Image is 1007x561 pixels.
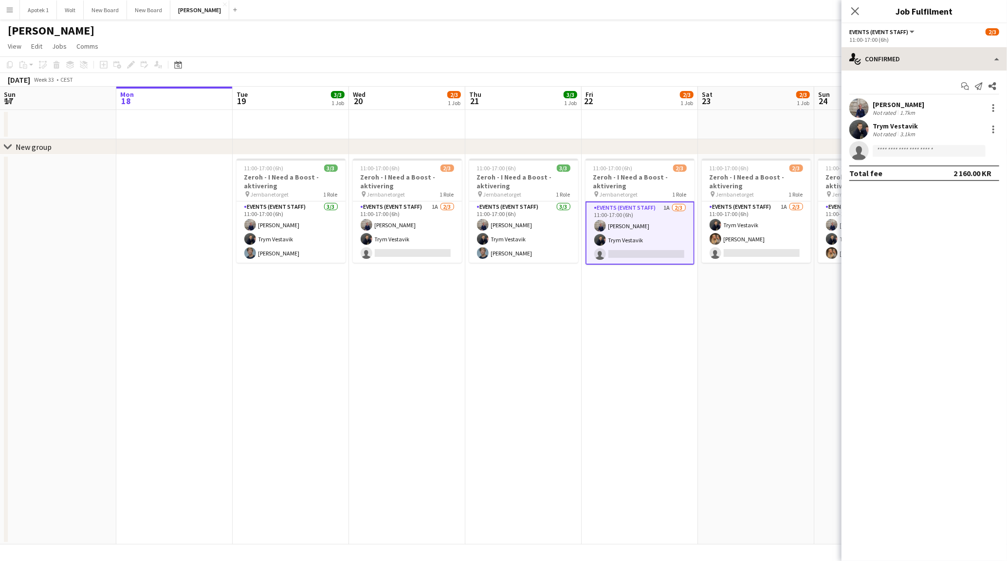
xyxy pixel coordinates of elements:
[32,76,56,83] span: Week 33
[796,91,810,98] span: 2/3
[898,130,917,138] div: 3.1km
[873,109,898,116] div: Not rated
[440,191,454,198] span: 1 Role
[600,191,638,198] span: Jernbanetorget
[27,40,46,53] a: Edit
[680,99,693,107] div: 1 Job
[673,164,687,172] span: 2/3
[710,164,749,172] span: 11:00-17:00 (6h)
[331,91,345,98] span: 3/3
[797,99,809,107] div: 1 Job
[8,75,30,85] div: [DATE]
[818,201,927,263] app-card-role: Events (Event Staff)3/311:00-17:00 (6h)[PERSON_NAME]Trym Vestavik[PERSON_NAME]
[673,191,687,198] span: 1 Role
[986,28,999,36] span: 2/3
[4,90,16,99] span: Sun
[842,5,1007,18] h3: Job Fulfilment
[832,191,871,198] span: Jernbanetorget
[48,40,71,53] a: Jobs
[237,159,346,263] app-job-card: 11:00-17:00 (6h)3/3Zeroh - I Need a Boost - aktivering Jernbanetorget1 RoleEvents (Event Staff)3/...
[584,95,593,107] span: 22
[120,90,134,99] span: Mon
[818,90,830,99] span: Sun
[244,164,284,172] span: 11:00-17:00 (6h)
[76,42,98,51] span: Comms
[702,201,811,263] app-card-role: Events (Event Staff)1A2/311:00-17:00 (6h)Trym Vestavik[PERSON_NAME]
[361,164,400,172] span: 11:00-17:00 (6h)
[564,99,577,107] div: 1 Job
[469,201,578,263] app-card-role: Events (Event Staff)3/311:00-17:00 (6h)[PERSON_NAME]Trym Vestavik[PERSON_NAME]
[849,28,916,36] button: Events (Event Staff)
[237,90,248,99] span: Tue
[817,95,830,107] span: 24
[702,159,811,263] app-job-card: 11:00-17:00 (6h)2/3Zeroh - I Need a Boost - aktivering Jernbanetorget1 RoleEvents (Event Staff)1A...
[586,90,593,99] span: Fri
[119,95,134,107] span: 18
[789,164,803,172] span: 2/3
[953,168,991,178] div: 2 160.00 KR
[331,99,344,107] div: 1 Job
[680,91,694,98] span: 2/3
[2,95,16,107] span: 17
[235,95,248,107] span: 19
[716,191,754,198] span: Jernbanetorget
[20,0,57,19] button: Apotek 1
[469,90,481,99] span: Thu
[4,40,25,53] a: View
[351,95,366,107] span: 20
[586,159,695,265] app-job-card: 11:00-17:00 (6h)2/3Zeroh - I Need a Boost - aktivering Jernbanetorget1 RoleEvents (Event Staff)1A...
[127,0,170,19] button: New Board
[468,95,481,107] span: 21
[353,173,462,190] h3: Zeroh - I Need a Boost - aktivering
[31,42,42,51] span: Edit
[586,201,695,265] app-card-role: Events (Event Staff)1A2/311:00-17:00 (6h)[PERSON_NAME]Trym Vestavik
[60,76,73,83] div: CEST
[469,159,578,263] app-job-card: 11:00-17:00 (6h)3/3Zeroh - I Need a Boost - aktivering Jernbanetorget1 RoleEvents (Event Staff)3/...
[873,100,924,109] div: [PERSON_NAME]
[849,28,908,36] span: Events (Event Staff)
[873,122,918,130] div: Trym Vestavik
[16,142,52,152] div: New group
[898,109,917,116] div: 1.7km
[556,191,570,198] span: 1 Role
[477,164,516,172] span: 11:00-17:00 (6h)
[873,130,898,138] div: Not rated
[353,90,366,99] span: Wed
[700,95,713,107] span: 23
[57,0,84,19] button: Wolt
[324,191,338,198] span: 1 Role
[702,173,811,190] h3: Zeroh - I Need a Boost - aktivering
[826,164,865,172] span: 11:00-17:00 (6h)
[586,173,695,190] h3: Zeroh - I Need a Boost - aktivering
[818,159,927,263] app-job-card: 11:00-17:00 (6h)3/3Zeroh - I Need a Boost - aktivering Jernbanetorget1 RoleEvents (Event Staff)3/...
[84,0,127,19] button: New Board
[353,201,462,263] app-card-role: Events (Event Staff)1A2/311:00-17:00 (6h)[PERSON_NAME]Trym Vestavik
[251,191,289,198] span: Jernbanetorget
[8,42,21,51] span: View
[353,159,462,263] app-job-card: 11:00-17:00 (6h)2/3Zeroh - I Need a Boost - aktivering Jernbanetorget1 RoleEvents (Event Staff)1A...
[170,0,229,19] button: [PERSON_NAME]
[789,191,803,198] span: 1 Role
[367,191,405,198] span: Jernbanetorget
[237,201,346,263] app-card-role: Events (Event Staff)3/311:00-17:00 (6h)[PERSON_NAME]Trym Vestavik[PERSON_NAME]
[849,168,882,178] div: Total fee
[448,99,460,107] div: 1 Job
[483,191,522,198] span: Jernbanetorget
[324,164,338,172] span: 3/3
[564,91,577,98] span: 3/3
[237,173,346,190] h3: Zeroh - I Need a Boost - aktivering
[849,36,999,43] div: 11:00-17:00 (6h)
[52,42,67,51] span: Jobs
[73,40,102,53] a: Comms
[593,164,633,172] span: 11:00-17:00 (6h)
[702,90,713,99] span: Sat
[818,173,927,190] h3: Zeroh - I Need a Boost - aktivering
[842,47,1007,71] div: Confirmed
[469,173,578,190] h3: Zeroh - I Need a Boost - aktivering
[447,91,461,98] span: 2/3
